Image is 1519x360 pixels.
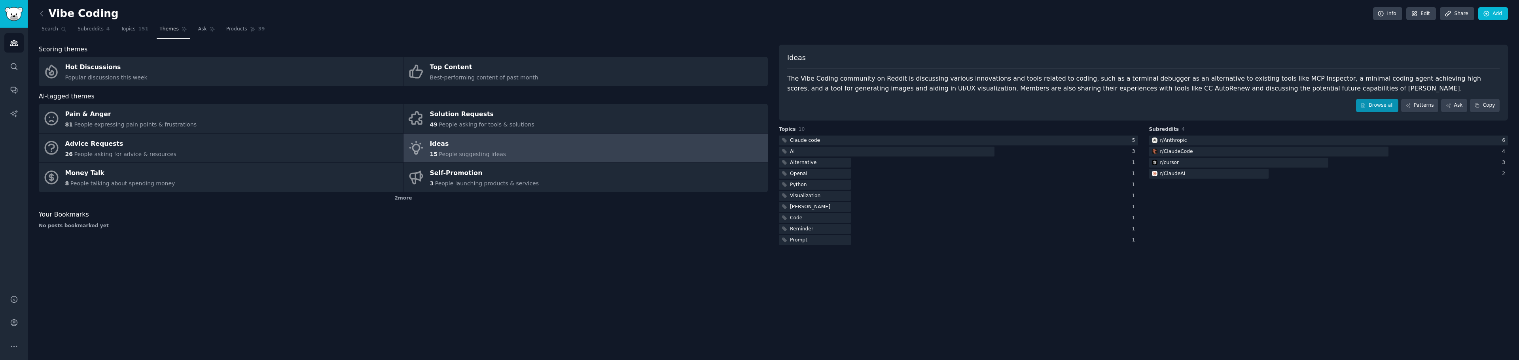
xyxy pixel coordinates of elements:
[1132,170,1138,177] div: 1
[787,74,1500,93] div: The Vibe Coding community on Reddit is discussing various innovations and tools related to coding...
[1401,99,1438,112] a: Patterns
[65,74,148,81] span: Popular discussions this week
[430,74,538,81] span: Best-performing content of past month
[121,26,135,33] span: Topics
[1132,148,1138,155] div: 3
[1152,138,1157,143] img: Anthropic
[403,104,768,133] a: Solution Requests49People asking for tools & solutions
[1160,137,1187,144] div: r/ Anthropic
[138,26,149,33] span: 151
[258,26,265,33] span: 39
[65,108,197,121] div: Pain & Anger
[790,237,807,244] div: Prompt
[39,104,403,133] a: Pain & Anger81People expressing pain points & frustrations
[39,210,89,220] span: Your Bookmarks
[1373,7,1402,21] a: Info
[779,158,1138,168] a: Alternative1
[39,57,403,86] a: Hot DiscussionsPopular discussions this week
[1152,171,1157,176] img: ClaudeAI
[5,7,23,21] img: GummySearch logo
[1132,159,1138,166] div: 1
[779,202,1138,212] a: [PERSON_NAME]1
[430,167,539,180] div: Self-Promotion
[430,108,534,121] div: Solution Requests
[1406,7,1436,21] a: Edit
[779,191,1138,201] a: Visualization1
[779,213,1138,223] a: Code1
[439,151,506,157] span: People suggesting ideas
[1132,237,1138,244] div: 1
[1132,192,1138,200] div: 1
[790,148,795,155] div: Ai
[78,26,104,33] span: Subreddits
[74,121,197,128] span: People expressing pain points & frustrations
[790,181,807,188] div: Python
[1470,99,1500,112] button: Copy
[779,180,1138,190] a: Python1
[118,23,151,39] a: Topics151
[106,26,110,33] span: 4
[74,151,176,157] span: People asking for advice & resources
[1478,7,1508,21] a: Add
[39,192,768,205] div: 2 more
[799,126,805,132] span: 10
[1149,169,1508,179] a: ClaudeAIr/ClaudeAI2
[39,92,95,102] span: AI-tagged themes
[39,8,119,20] h2: Vibe Coding
[195,23,218,39] a: Ask
[1502,170,1508,177] div: 2
[435,180,539,187] span: People launching products & services
[159,26,179,33] span: Themes
[1132,226,1138,233] div: 1
[65,180,69,187] span: 8
[157,23,190,39] a: Themes
[779,224,1138,234] a: Reminder1
[1160,170,1186,177] div: r/ ClaudeAI
[1152,160,1157,165] img: cursor
[65,121,73,128] span: 81
[403,163,768,192] a: Self-Promotion3People launching products & services
[430,180,434,187] span: 3
[1502,148,1508,155] div: 4
[1160,148,1193,155] div: r/ ClaudeCode
[790,215,802,222] div: Code
[39,45,87,55] span: Scoring themes
[430,151,438,157] span: 15
[70,180,175,187] span: People talking about spending money
[403,134,768,163] a: Ideas15People suggesting ideas
[39,163,403,192] a: Money Talk8People talking about spending money
[226,26,247,33] span: Products
[39,134,403,163] a: Advice Requests26People asking for advice & resources
[42,26,58,33] span: Search
[1149,147,1508,156] a: ClaudeCoder/ClaudeCode4
[790,159,816,166] div: Alternative
[1149,136,1508,145] a: Anthropicr/Anthropic6
[790,226,813,233] div: Reminder
[439,121,534,128] span: People asking for tools & solutions
[1132,181,1138,188] div: 1
[779,126,796,133] span: Topics
[403,57,768,86] a: Top ContentBest-performing content of past month
[39,222,768,230] div: No posts bookmarked yet
[1132,204,1138,211] div: 1
[65,138,176,150] div: Advice Requests
[1132,215,1138,222] div: 1
[1149,158,1508,168] a: cursorr/cursor3
[1152,149,1157,154] img: ClaudeCode
[430,138,506,150] div: Ideas
[779,136,1138,145] a: Claude code5
[787,53,806,63] span: Ideas
[223,23,268,39] a: Products39
[1356,99,1398,112] a: Browse all
[198,26,207,33] span: Ask
[779,235,1138,245] a: Prompt1
[1502,137,1508,144] div: 6
[1149,126,1179,133] span: Subreddits
[430,121,438,128] span: 49
[790,170,807,177] div: Openai
[779,147,1138,156] a: Ai3
[1502,159,1508,166] div: 3
[39,23,69,39] a: Search
[65,167,175,180] div: Money Talk
[1440,7,1474,21] a: Share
